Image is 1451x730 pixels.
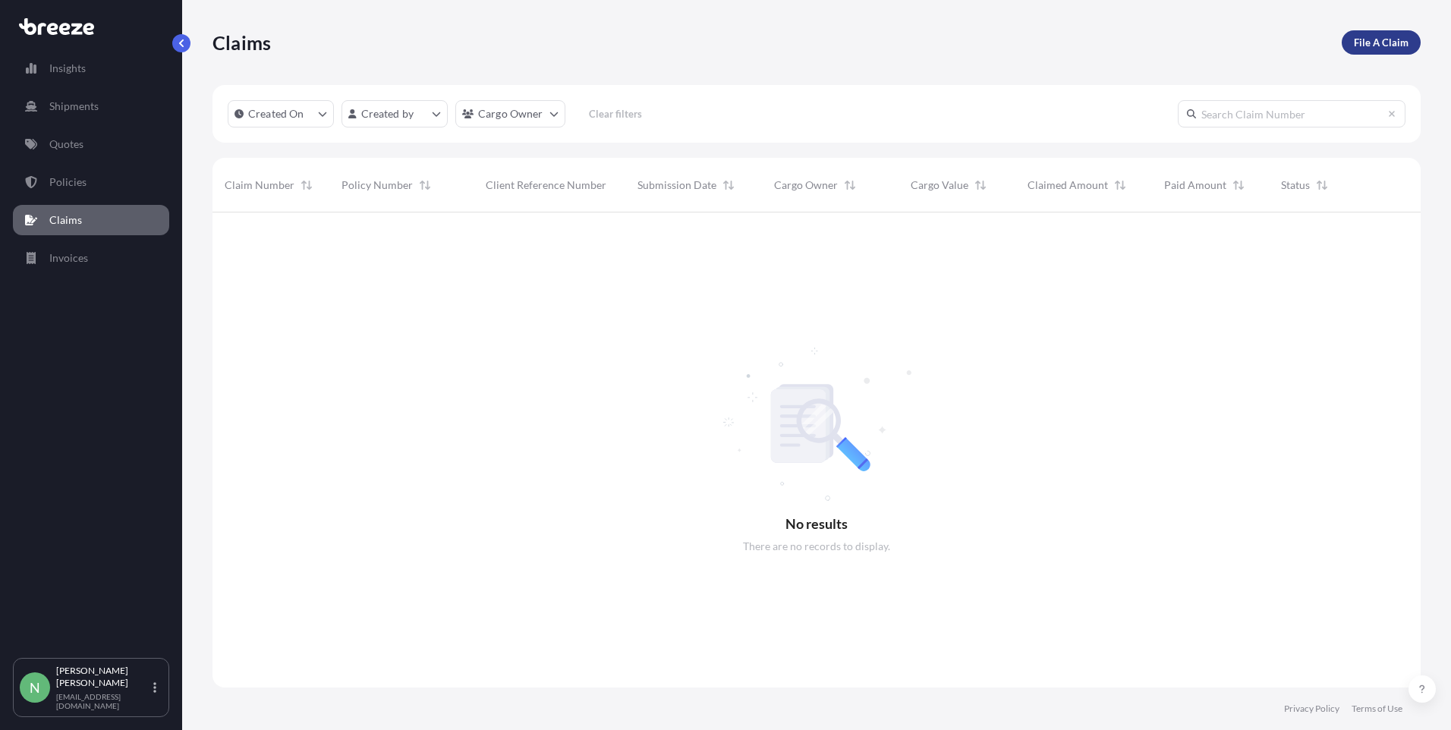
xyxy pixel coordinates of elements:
[1354,35,1409,50] p: File A Claim
[30,680,40,695] span: N
[478,106,543,121] p: Cargo Owner
[455,100,565,127] button: cargoOwner Filter options
[361,106,414,121] p: Created by
[719,176,738,194] button: Sort
[1164,178,1226,193] span: Paid Amount
[13,91,169,121] a: Shipments
[841,176,859,194] button: Sort
[342,178,413,193] span: Policy Number
[1342,30,1421,55] a: File A Claim
[49,212,82,228] p: Claims
[1313,176,1331,194] button: Sort
[1352,703,1402,715] a: Terms of Use
[297,176,316,194] button: Sort
[486,178,606,193] span: Client Reference Number
[342,100,448,127] button: createdBy Filter options
[774,178,838,193] span: Cargo Owner
[49,99,99,114] p: Shipments
[1284,703,1339,715] a: Privacy Policy
[13,167,169,197] a: Policies
[589,106,642,121] p: Clear filters
[13,205,169,235] a: Claims
[228,100,334,127] button: createdOn Filter options
[416,176,434,194] button: Sort
[56,692,150,710] p: [EMAIL_ADDRESS][DOMAIN_NAME]
[49,137,83,152] p: Quotes
[13,243,169,273] a: Invoices
[573,102,658,126] button: Clear filters
[49,61,86,76] p: Insights
[911,178,968,193] span: Cargo Value
[56,665,150,689] p: [PERSON_NAME] [PERSON_NAME]
[212,30,271,55] p: Claims
[1281,178,1310,193] span: Status
[13,129,169,159] a: Quotes
[225,178,294,193] span: Claim Number
[637,178,716,193] span: Submission Date
[1229,176,1248,194] button: Sort
[1111,176,1129,194] button: Sort
[1178,100,1405,127] input: Search Claim Number
[1028,178,1108,193] span: Claimed Amount
[49,250,88,266] p: Invoices
[13,53,169,83] a: Insights
[609,176,628,194] button: Sort
[49,175,87,190] p: Policies
[248,106,304,121] p: Created On
[971,176,990,194] button: Sort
